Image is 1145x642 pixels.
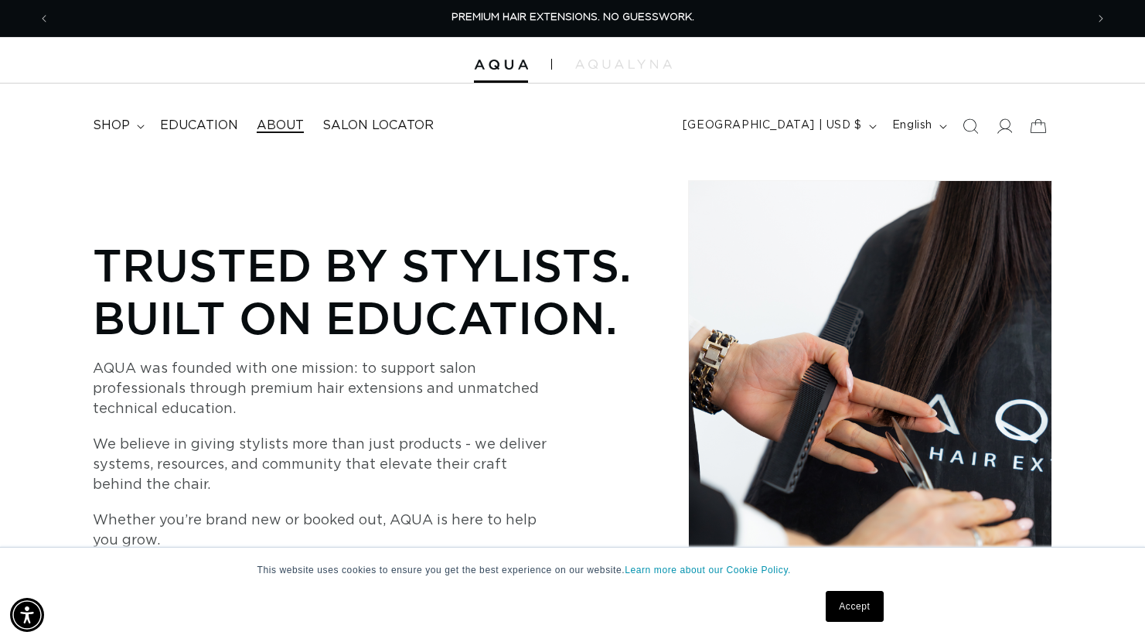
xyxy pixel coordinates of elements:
[1068,568,1145,642] iframe: Chat Widget
[93,435,557,495] p: We believe in giving stylists more than just products - we deliver systems, resources, and commun...
[93,118,130,134] span: shop
[953,109,987,143] summary: Search
[452,12,694,22] span: PREMIUM HAIR EXTENSIONS. NO GUESSWORK.
[10,598,44,632] div: Accessibility Menu
[683,118,862,134] span: [GEOGRAPHIC_DATA] | USD $
[892,118,932,134] span: English
[93,359,557,419] p: AQUA was founded with one mission: to support salon professionals through premium hair extensions...
[625,565,791,575] a: Learn more about our Cookie Policy.
[673,111,883,141] button: [GEOGRAPHIC_DATA] | USD $
[474,60,528,70] img: Aqua Hair Extensions
[257,118,304,134] span: About
[313,108,443,143] a: Salon Locator
[93,238,639,343] p: Trusted by Stylists. Built on Education.
[883,111,953,141] button: English
[257,563,888,577] p: This website uses cookies to ensure you get the best experience on our website.
[247,108,313,143] a: About
[27,4,61,33] button: Previous announcement
[826,591,883,622] a: Accept
[151,108,247,143] a: Education
[160,118,238,134] span: Education
[1084,4,1118,33] button: Next announcement
[322,118,434,134] span: Salon Locator
[93,511,557,551] p: Whether you’re brand new or booked out, AQUA is here to help you grow.
[575,60,672,69] img: aqualyna.com
[83,108,151,143] summary: shop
